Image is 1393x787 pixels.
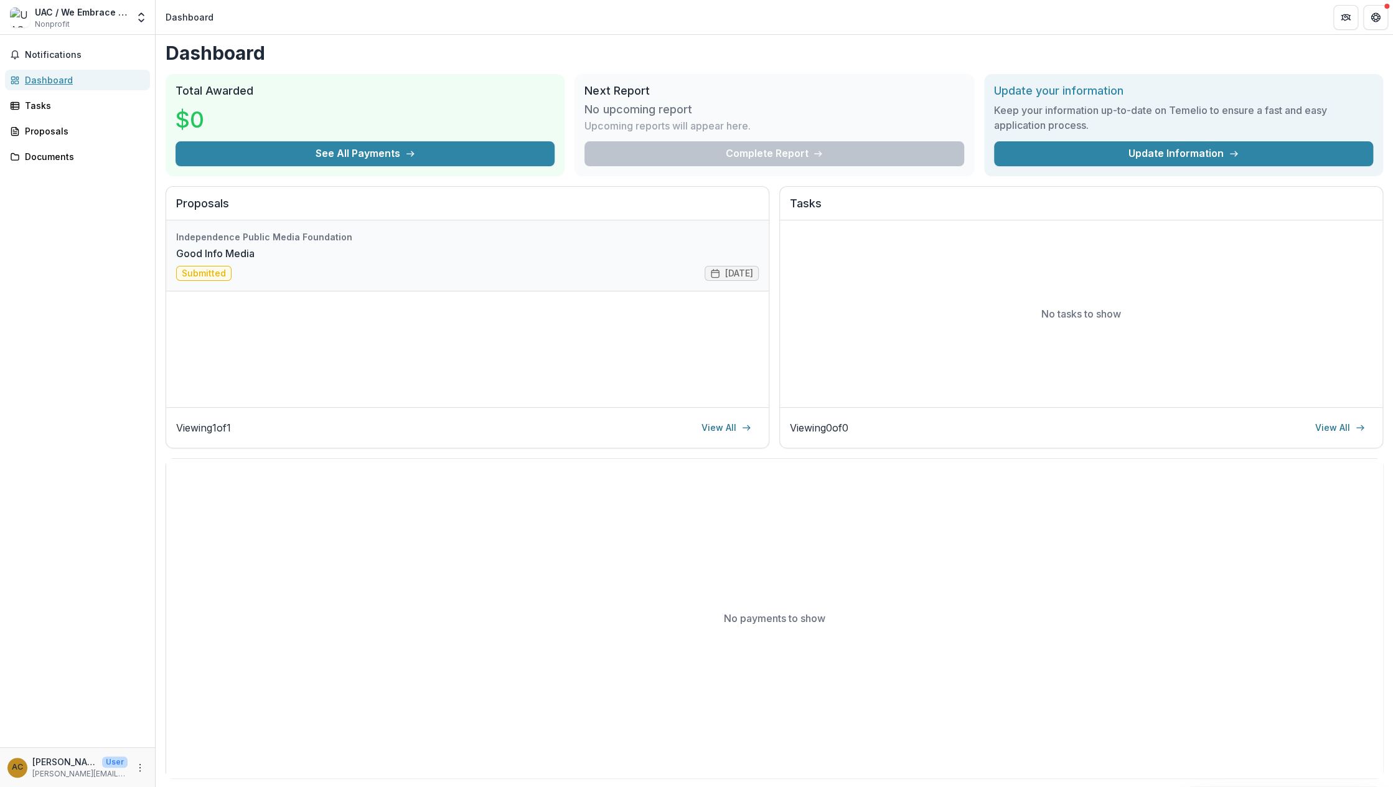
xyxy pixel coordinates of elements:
h2: Total Awarded [176,84,555,98]
a: Documents [5,146,150,167]
button: Get Help [1363,5,1388,30]
p: Viewing 0 of 0 [790,420,848,435]
img: UAC / We Embrace Fatherhood [10,7,30,27]
h2: Tasks [790,197,1372,220]
p: [PERSON_NAME] [32,755,97,768]
div: Proposals [25,125,140,138]
div: Antwan Carr [12,763,23,771]
nav: breadcrumb [161,8,218,26]
div: Dashboard [25,73,140,87]
h2: Next Report [584,84,964,98]
h3: Keep your information up-to-date on Temelio to ensure a fast and easy application process. [994,103,1373,133]
a: Good Info Media [176,246,255,261]
span: Notifications [25,50,145,60]
h3: No upcoming report [584,103,692,116]
a: Tasks [5,95,150,116]
div: No payments to show [166,459,1382,778]
span: Nonprofit [35,19,70,30]
div: Dashboard [166,11,213,24]
a: Dashboard [5,70,150,90]
a: View All [694,418,759,438]
p: User [102,756,128,768]
p: No tasks to show [1041,306,1121,321]
div: Tasks [25,99,140,112]
a: Update Information [994,141,1373,166]
p: Upcoming reports will appear here. [584,118,750,133]
div: Documents [25,150,140,163]
div: UAC / We Embrace Fatherhood [35,6,128,19]
button: More [133,760,148,775]
button: Notifications [5,45,150,65]
h3: $0 [176,103,269,136]
button: Partners [1333,5,1358,30]
h2: Update your information [994,84,1373,98]
h2: Proposals [176,197,759,220]
button: Open entity switcher [133,5,150,30]
h1: Dashboard [166,42,1383,64]
a: Proposals [5,121,150,141]
p: [PERSON_NAME][EMAIL_ADDRESS][DOMAIN_NAME] [32,768,128,780]
button: See All Payments [176,141,555,166]
a: View All [1308,418,1372,438]
p: Viewing 1 of 1 [176,420,231,435]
